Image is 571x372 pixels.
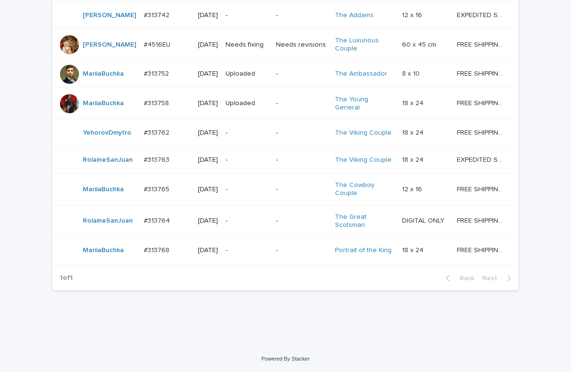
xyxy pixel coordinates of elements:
p: [DATE] [198,70,218,78]
p: EXPEDITED SHIPPING - preview in 1 business day; delivery up to 5 business days after your approval. [457,10,505,20]
a: The Great Scotsman [335,213,394,229]
p: 12 x 16 [402,184,424,194]
a: YehorovDmytro [83,129,131,137]
a: The Young General [335,96,394,112]
p: #313762 [144,127,171,137]
p: [DATE] [198,246,218,255]
p: #313765 [144,184,171,194]
p: [DATE] [198,217,218,225]
a: MariiaBuchka [83,99,124,108]
p: - [276,246,327,255]
a: [PERSON_NAME] [83,41,136,49]
a: Powered By Stacker [261,356,309,362]
p: [DATE] [198,11,218,20]
p: 12 x 16 [402,10,424,20]
p: #313768 [144,245,171,255]
p: - [226,129,268,137]
p: - [276,217,327,225]
p: 18 x 24 [402,245,425,255]
a: RolaineSanJuan [83,156,133,164]
p: FREE SHIPPING - preview in 1-2 business days, after your approval delivery will take 5-10 b.d. [457,215,505,225]
p: 18 x 24 [402,98,425,108]
p: [DATE] [198,41,218,49]
p: [DATE] [198,99,218,108]
tr: RolaineSanJuan #313763#313763 [DATE]--The Viking Couple 18 x 2418 x 24 EXPEDITED SHIPPING - previ... [52,147,519,174]
p: - [226,186,268,194]
p: - [276,99,327,108]
a: The Viking Couple [335,156,392,164]
tr: MariiaBuchka #313768#313768 [DATE]--Portrait of the King 18 x 2418 x 24 FREE SHIPPING - preview i... [52,237,519,264]
tr: RolaineSanJuan #313764#313764 [DATE]--The Great Scotsman DIGITAL ONLYDIGITAL ONLY FREE SHIPPING -... [52,205,519,237]
span: Back [454,275,474,282]
tr: MariiaBuchka #313758#313758 [DATE]Uploaded-The Young General 18 x 2418 x 24 FREE SHIPPING - previ... [52,88,519,119]
button: Back [438,274,478,283]
p: [DATE] [198,156,218,164]
p: 60 x 45 cm [402,39,438,49]
button: Next [478,274,519,283]
p: [DATE] [198,129,218,137]
p: - [276,156,327,164]
a: Portrait of the King [335,246,392,255]
p: Needs fixing [226,41,268,49]
p: 18 x 24 [402,154,425,164]
p: #4516EU [144,39,172,49]
p: [DATE] [198,186,218,194]
p: FREE SHIPPING - preview in 1-2 business days, after your approval delivery will take 5-10 b.d. [457,127,505,137]
p: Needs revisions [276,41,327,49]
p: FREE SHIPPING - preview in 1-2 business days, after your approval delivery will take 5-10 b.d. [457,68,505,78]
p: - [226,11,268,20]
p: 1 of 1 [52,266,80,290]
p: Uploaded [226,70,268,78]
tr: MariiaBuchka #313765#313765 [DATE]--The Cowboy Couple 12 x 1612 x 16 FREE SHIPPING - preview in 1... [52,174,519,206]
p: - [226,246,268,255]
p: DIGITAL ONLY [402,215,446,225]
p: EXPEDITED SHIPPING - preview in 1 business day; delivery up to 5 business days after your approval. [457,154,505,164]
a: RolaineSanJuan [83,217,133,225]
a: MariiaBuchka [83,186,124,194]
a: MariiaBuchka [83,246,124,255]
p: FREE SHIPPING - preview in 1-2 business days, after your approval delivery will take 5-10 b.d. [457,98,505,108]
tr: YehorovDmytro #313762#313762 [DATE]--The Viking Couple 18 x 2418 x 24 FREE SHIPPING - preview in ... [52,119,519,147]
p: #313758 [144,98,171,108]
p: - [276,129,327,137]
a: The Ambassador [335,70,387,78]
p: - [226,217,268,225]
p: - [226,156,268,164]
p: - [276,70,327,78]
a: The Luxurious Couple [335,37,394,53]
a: MariiaBuchka [83,70,124,78]
p: 18 x 24 [402,127,425,137]
tr: [PERSON_NAME] #4516EU#4516EU [DATE]Needs fixingNeeds revisionsThe Luxurious Couple 60 x 45 cm60 x... [52,29,519,61]
p: #313764 [144,215,172,225]
p: - [276,11,327,20]
a: The Addams [335,11,374,20]
tr: [PERSON_NAME] #313742#313742 [DATE]--The Addams 12 x 1612 x 16 EXPEDITED SHIPPING - preview in 1 ... [52,2,519,29]
span: Next [482,275,503,282]
p: FREE SHIPPING - preview in 1-2 business days, after your approval delivery will take 5-10 b.d. [457,184,505,194]
p: 8 x 10 [402,68,422,78]
tr: MariiaBuchka #313752#313752 [DATE]Uploaded-The Ambassador 8 x 108 x 10 FREE SHIPPING - preview in... [52,60,519,88]
p: #313763 [144,154,171,164]
p: FREE SHIPPING - preview in 1-2 business days, after your approval delivery will take 6-10 busines... [457,39,505,49]
p: - [276,186,327,194]
p: #313742 [144,10,171,20]
a: The Cowboy Couple [335,181,394,197]
a: The Viking Couple [335,129,392,137]
a: [PERSON_NAME] [83,11,136,20]
p: #313752 [144,68,171,78]
p: Uploaded [226,99,268,108]
p: FREE SHIPPING - preview in 1-2 business days, after your approval delivery will take 5-10 b.d. [457,245,505,255]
